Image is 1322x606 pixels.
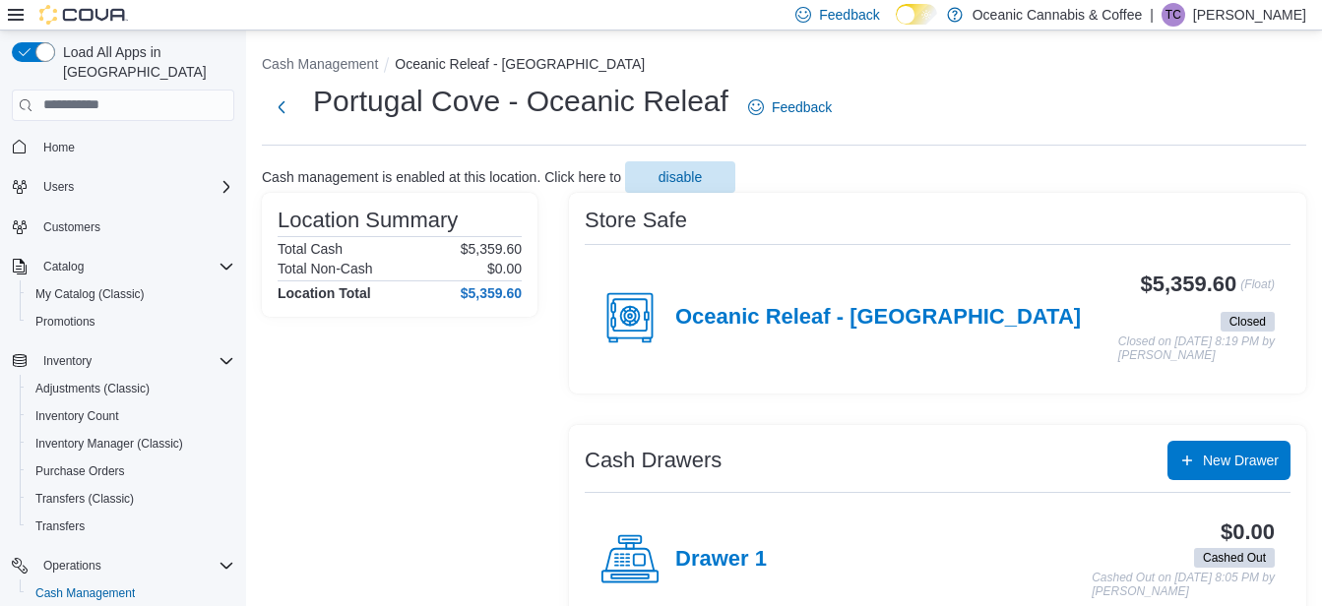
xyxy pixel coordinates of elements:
span: Dark Mode [896,25,897,26]
button: Inventory Count [20,402,242,430]
button: Operations [4,552,242,579]
a: Inventory Manager (Classic) [28,432,191,455]
p: (Float) [1240,273,1275,308]
a: Customers [35,215,108,239]
span: Home [43,140,75,155]
span: Transfers [35,518,85,534]
span: Feedback [772,97,832,117]
span: Customers [35,214,234,239]
a: Adjustments (Classic) [28,377,157,400]
p: Oceanic Cannabis & Coffee [973,3,1143,27]
span: Catalog [35,255,234,278]
button: Purchase Orders [20,457,242,485]
span: Operations [43,558,101,574]
span: Load All Apps in [GEOGRAPHIC_DATA] [55,42,234,82]
h4: Drawer 1 [675,547,767,573]
span: New Drawer [1203,451,1279,470]
span: Cash Management [28,581,234,605]
h6: Total Non-Cash [278,261,373,276]
span: My Catalog (Classic) [35,286,145,302]
button: Inventory Manager (Classic) [20,430,242,457]
span: Inventory [43,353,92,369]
p: $5,359.60 [461,241,522,257]
span: Home [35,135,234,159]
span: Closed [1229,313,1266,331]
span: Promotions [35,314,95,330]
button: Operations [35,554,109,577]
nav: An example of EuiBreadcrumbs [262,54,1306,78]
span: Cash Management [35,585,135,601]
span: Inventory Count [35,408,119,424]
img: Cova [39,5,128,25]
a: Home [35,136,83,159]
a: Promotions [28,310,103,333]
a: Purchase Orders [28,459,133,483]
h3: $5,359.60 [1141,273,1237,296]
button: Promotions [20,308,242,335]
span: Customers [43,219,100,235]
span: Transfers [28,515,234,538]
span: Transfers (Classic) [35,491,134,507]
a: Cash Management [28,581,143,605]
button: Customers [4,212,242,241]
span: Inventory [35,349,234,373]
span: Purchase Orders [35,463,125,479]
p: | [1150,3,1154,27]
p: Cash management is enabled at this location. Click here to [262,169,621,185]
span: Adjustments (Classic) [35,381,150,396]
span: Cashed Out [1203,549,1266,567]
a: My Catalog (Classic) [28,282,153,306]
span: Inventory Count [28,404,234,428]
span: Cashed Out [1194,548,1275,568]
button: Next [262,88,301,127]
h3: Cash Drawers [585,449,722,472]
h4: Location Total [278,285,371,301]
span: Closed [1221,312,1275,332]
span: Catalog [43,259,84,274]
button: Users [4,173,242,201]
h4: Oceanic Releaf - [GEOGRAPHIC_DATA] [675,305,1081,331]
button: Home [4,133,242,161]
button: My Catalog (Classic) [20,280,242,308]
span: Promotions [28,310,234,333]
a: Transfers [28,515,93,538]
button: Transfers (Classic) [20,485,242,513]
p: Cashed Out on [DATE] 8:05 PM by [PERSON_NAME] [1092,572,1275,598]
h1: Portugal Cove - Oceanic Releaf [313,82,728,121]
span: Feedback [819,5,879,25]
span: Purchase Orders [28,459,234,483]
span: disable [659,167,702,187]
span: Inventory Manager (Classic) [28,432,234,455]
button: Users [35,175,82,199]
span: Users [43,179,74,195]
button: Adjustments (Classic) [20,375,242,402]
button: Oceanic Releaf - [GEOGRAPHIC_DATA] [395,56,645,72]
span: Inventory Manager (Classic) [35,436,183,452]
span: Operations [35,554,234,577]
h4: $5,359.60 [461,285,522,301]
h3: Store Safe [585,209,687,232]
h6: Total Cash [278,241,343,257]
button: Inventory [4,347,242,375]
button: Catalog [35,255,92,278]
div: Thomas Clarke [1162,3,1185,27]
input: Dark Mode [896,4,937,25]
span: TC [1165,3,1181,27]
a: Transfers (Classic) [28,487,142,511]
button: disable [625,161,735,193]
h3: Location Summary [278,209,458,232]
p: [PERSON_NAME] [1193,3,1306,27]
a: Feedback [740,88,840,127]
button: New Drawer [1167,441,1291,480]
span: My Catalog (Classic) [28,282,234,306]
button: Cash Management [262,56,378,72]
button: Inventory [35,349,99,373]
button: Transfers [20,513,242,540]
p: Closed on [DATE] 8:19 PM by [PERSON_NAME] [1118,335,1275,362]
span: Adjustments (Classic) [28,377,234,400]
a: Inventory Count [28,404,127,428]
button: Catalog [4,253,242,280]
span: Users [35,175,234,199]
span: Transfers (Classic) [28,487,234,511]
p: $0.00 [487,261,522,276]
